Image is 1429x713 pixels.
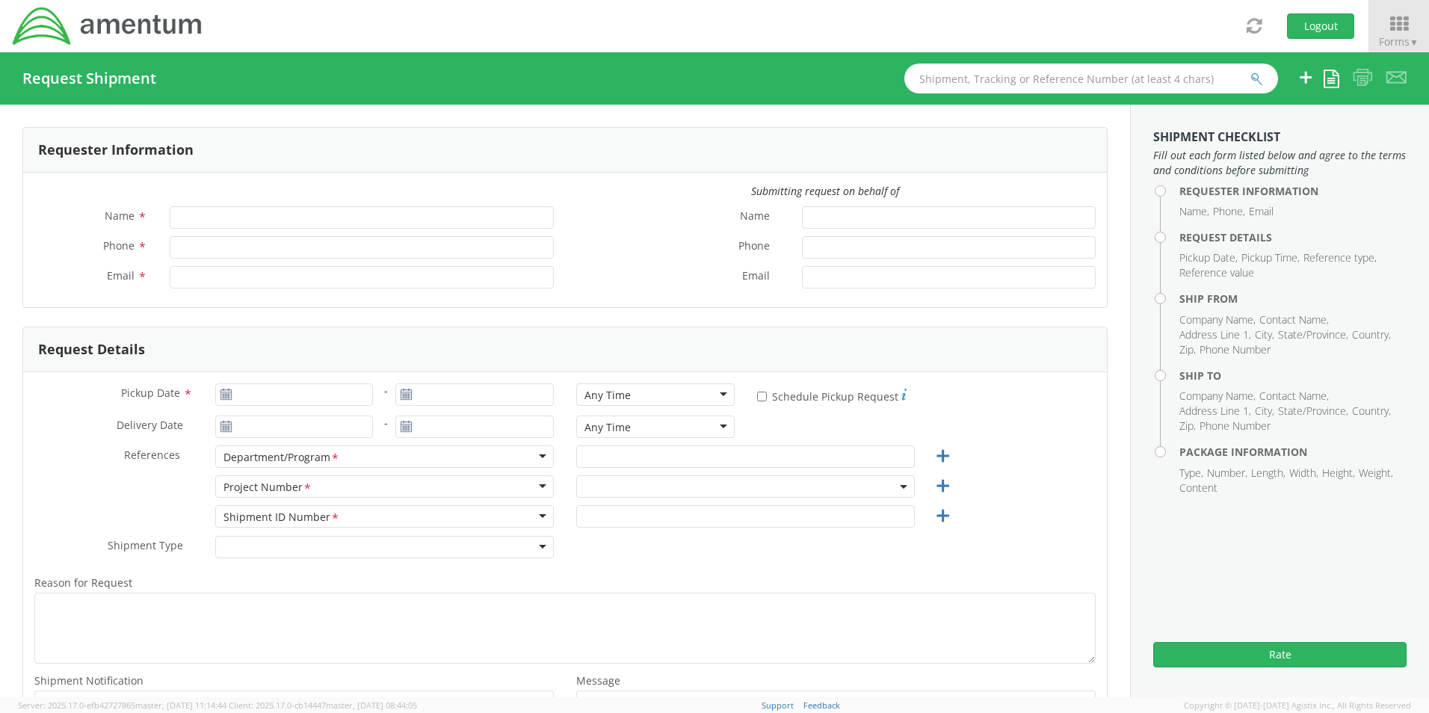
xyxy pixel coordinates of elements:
li: Country [1352,327,1391,342]
li: Address Line 1 [1179,404,1251,419]
div: Project Number [223,480,312,496]
label: Schedule Pickup Request [757,386,907,404]
span: Shipment Notification [34,673,143,688]
li: Type [1179,466,1203,481]
span: master, [DATE] 11:14:44 [135,700,226,711]
h3: Requester Information [38,143,194,158]
i: Submitting request on behalf of [751,184,899,198]
span: Pickup Date [121,386,180,400]
span: Shipment Type [108,538,183,555]
li: Company Name [1179,389,1256,404]
span: Message [576,673,620,688]
li: Number [1207,466,1247,481]
h3: Shipment Checklist [1153,131,1407,144]
span: Client: 2025.17.0-cb14447 [229,700,417,711]
h4: Request Details [1179,232,1407,243]
img: dyn-intl-logo-049831509241104b2a82.png [11,5,204,47]
li: State/Province [1278,327,1348,342]
li: Email [1249,204,1274,219]
li: Weight [1359,466,1393,481]
button: Logout [1287,13,1354,39]
li: Zip [1179,419,1196,433]
li: City [1255,327,1274,342]
li: Reference value [1179,265,1254,280]
h4: Ship To [1179,370,1407,381]
li: Pickup Time [1241,250,1300,265]
span: Email [742,268,770,285]
button: Rate [1153,642,1407,667]
li: Phone [1213,204,1245,219]
div: Department/Program [223,450,340,466]
span: Name [105,209,135,223]
h4: Requester Information [1179,185,1407,197]
span: Fill out each form listed below and agree to the terms and conditions before submitting [1153,148,1407,178]
span: Phone [738,238,770,256]
li: Height [1322,466,1355,481]
span: Reason for Request [34,575,132,590]
div: Shipment ID Number [223,510,340,525]
li: Phone Number [1200,419,1271,433]
li: Width [1289,466,1318,481]
span: Server: 2025.17.0-efb42727865 [18,700,226,711]
a: Feedback [803,700,840,711]
li: Reference type [1303,250,1377,265]
span: Delivery Date [117,418,183,435]
span: Name [740,209,770,226]
h3: Request Details [38,342,145,357]
li: Company Name [1179,312,1256,327]
h4: Ship From [1179,293,1407,304]
span: Email [107,268,135,283]
li: City [1255,404,1274,419]
li: State/Province [1278,404,1348,419]
li: Name [1179,204,1209,219]
a: Support [762,700,794,711]
li: Length [1251,466,1286,481]
h4: Package Information [1179,446,1407,457]
span: Copyright © [DATE]-[DATE] Agistix Inc., All Rights Reserved [1184,700,1411,712]
li: Phone Number [1200,342,1271,357]
div: Any Time [584,420,631,435]
div: Any Time [584,388,631,403]
h4: Request Shipment [22,70,156,87]
span: References [124,448,180,462]
span: master, [DATE] 08:44:05 [326,700,417,711]
li: Contact Name [1259,312,1329,327]
li: Zip [1179,342,1196,357]
input: Schedule Pickup Request [757,392,767,401]
input: Shipment, Tracking or Reference Number (at least 4 chars) [904,64,1278,93]
span: Forms [1379,34,1419,49]
li: Contact Name [1259,389,1329,404]
li: Pickup Date [1179,250,1238,265]
li: Address Line 1 [1179,327,1251,342]
span: ▼ [1410,36,1419,49]
li: Country [1352,404,1391,419]
span: Phone [103,238,135,253]
li: Content [1179,481,1217,496]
